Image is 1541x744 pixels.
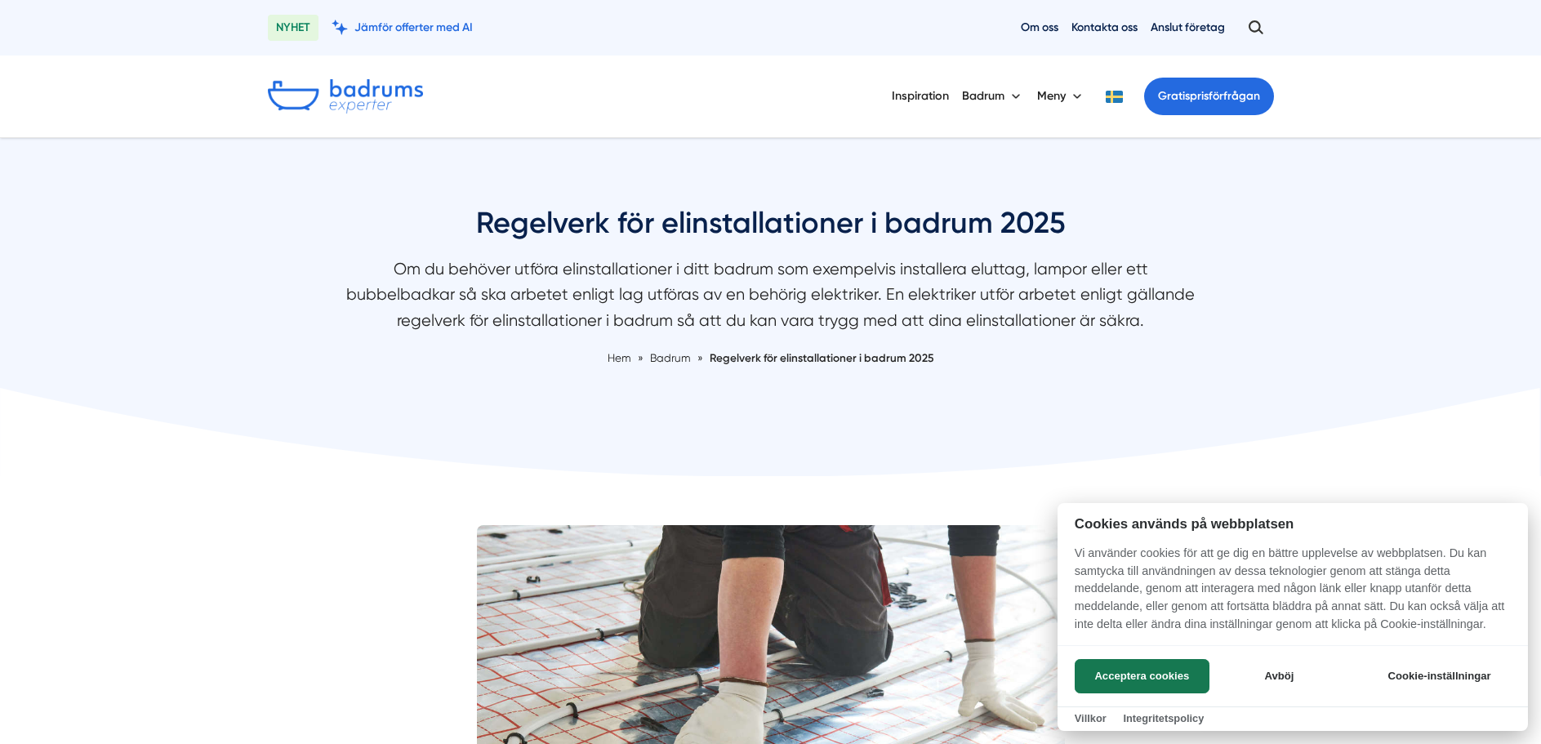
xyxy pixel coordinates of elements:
[1058,516,1528,532] h2: Cookies används på webbplatsen
[1368,659,1511,693] button: Cookie-inställningar
[1214,659,1344,693] button: Avböj
[1058,545,1528,644] p: Vi använder cookies för att ge dig en bättre upplevelse av webbplatsen. Du kan samtycka till anvä...
[1075,712,1107,724] a: Villkor
[1123,712,1204,724] a: Integritetspolicy
[1075,659,1209,693] button: Acceptera cookies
